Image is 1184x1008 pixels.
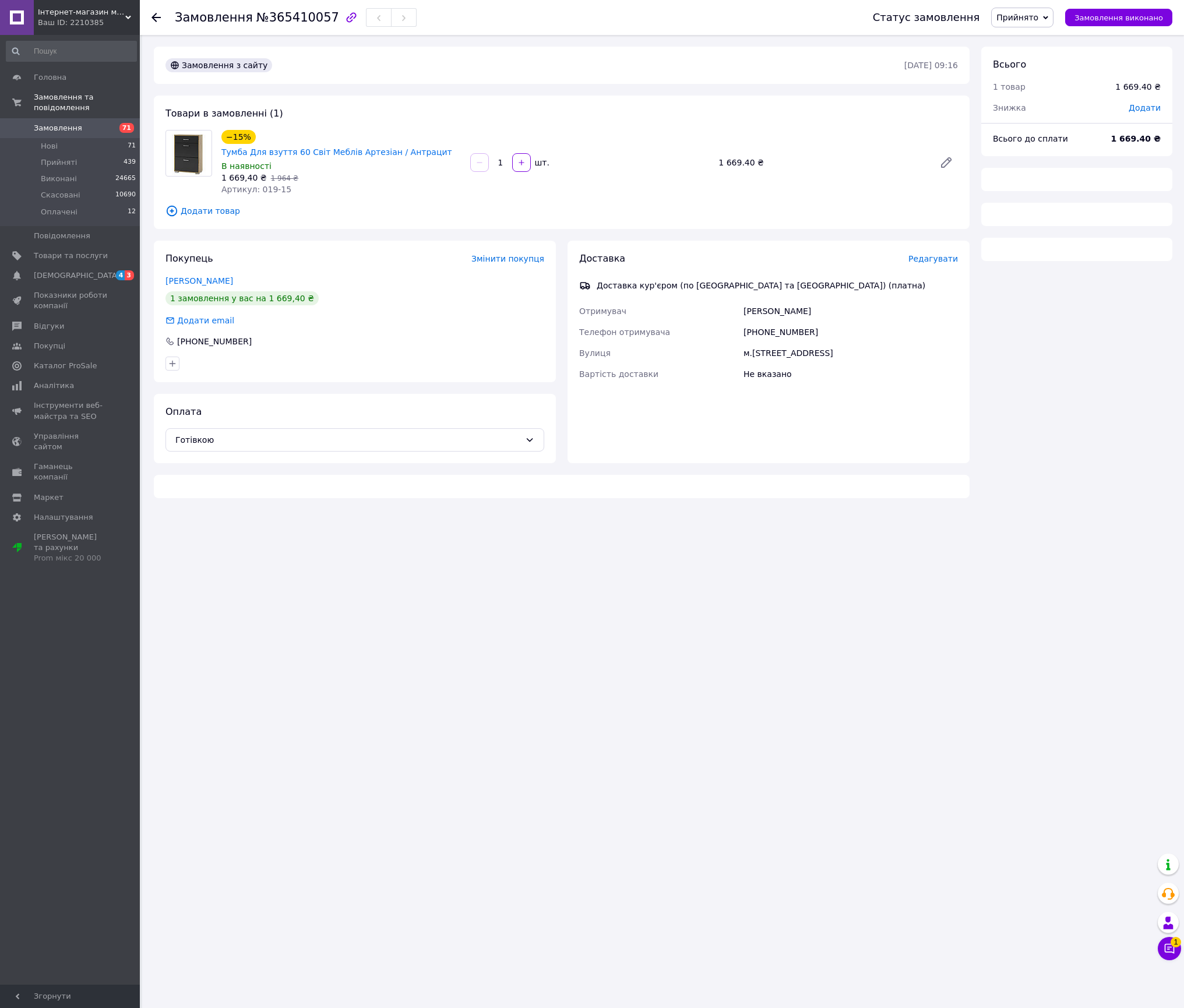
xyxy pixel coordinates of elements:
[164,315,235,326] div: Додати email
[34,512,93,523] span: Налаштування
[471,254,544,263] span: Змінити покупця
[116,270,125,280] span: 4
[115,174,136,184] span: 24665
[1129,103,1161,112] span: Додати
[165,108,283,119] span: Товари в замовленні (1)
[271,174,298,182] span: 1 964 ₴
[41,207,77,217] span: Оплачені
[165,253,213,264] span: Покупець
[1111,134,1161,143] b: 1 669.40 ₴
[34,341,65,351] span: Покупці
[904,61,958,70] time: [DATE] 09:16
[165,291,319,305] div: 1 замовлення у вас на 1 669,40 ₴
[34,123,82,133] span: Замовлення
[165,58,272,72] div: Замовлення з сайту
[741,364,960,385] div: Не вказано
[34,532,108,564] span: [PERSON_NAME] та рахунки
[124,157,136,168] span: 439
[128,141,136,151] span: 71
[1065,9,1172,26] button: Замовлення виконано
[1158,937,1181,960] button: Чат з покупцем1
[532,157,551,168] div: шт.
[34,231,90,241] span: Повідомлення
[151,12,161,23] div: Повернутися назад
[34,492,64,503] span: Маркет
[172,131,205,176] img: Тумба Для взуття 60 Світ Меблів Артезіан / Антрацит
[993,82,1026,91] span: 1 товар
[41,141,58,151] span: Нові
[128,207,136,217] span: 12
[579,348,611,358] span: Вулиця
[579,369,658,379] span: Вартість доставки
[741,301,960,322] div: [PERSON_NAME]
[935,151,958,174] a: Редагувати
[34,361,97,371] span: Каталог ProSale
[34,270,120,281] span: [DEMOGRAPHIC_DATA]
[175,10,253,24] span: Замовлення
[34,431,108,452] span: Управління сайтом
[34,461,108,482] span: Гаманець компанії
[221,147,452,157] a: Тумба Для взуття 60 Світ Меблів Артезіан / Антрацит
[714,154,930,171] div: 1 669.40 ₴
[115,190,136,200] span: 10690
[34,92,140,113] span: Замовлення та повідомлення
[996,13,1038,22] span: Прийнято
[34,251,108,261] span: Товари та послуги
[165,205,958,217] span: Додати товар
[119,123,134,133] span: 71
[176,336,253,347] div: [PHONE_NUMBER]
[38,7,125,17] span: Інтернет-магазин меблів "12 Стільців"
[125,270,134,280] span: 3
[165,276,233,286] a: [PERSON_NAME]
[993,103,1026,112] span: Знижка
[1115,81,1161,93] div: 1 669.40 ₴
[579,327,670,337] span: Телефон отримувача
[579,253,625,264] span: Доставка
[993,134,1068,143] span: Всього до сплати
[176,315,235,326] div: Додати email
[221,185,291,194] span: Артикул: 019-15
[38,17,140,28] div: Ваш ID: 2210385
[6,41,137,62] input: Пошук
[256,10,339,24] span: №365410057
[165,406,202,417] span: Оплата
[908,254,958,263] span: Редагувати
[41,157,77,168] span: Прийняті
[221,130,256,144] div: −15%
[34,72,66,83] span: Головна
[41,174,77,184] span: Виконані
[741,343,960,364] div: м.[STREET_ADDRESS]
[579,306,626,316] span: Отримувач
[34,380,74,391] span: Аналітика
[594,280,928,291] div: Доставка кур'єром (по [GEOGRAPHIC_DATA] та [GEOGRAPHIC_DATA]) (платна)
[221,173,267,182] span: 1 669,40 ₴
[873,12,980,23] div: Статус замовлення
[34,290,108,311] span: Показники роботи компанії
[993,59,1026,70] span: Всього
[34,321,64,332] span: Відгуки
[1074,13,1163,22] span: Замовлення виконано
[175,433,520,446] span: Готівкою
[741,322,960,343] div: [PHONE_NUMBER]
[34,553,108,563] div: Prom мікс 20 000
[1171,935,1181,945] span: 1
[34,400,108,421] span: Інструменти веб-майстра та SEO
[221,161,272,171] span: В наявності
[41,190,80,200] span: Скасовані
